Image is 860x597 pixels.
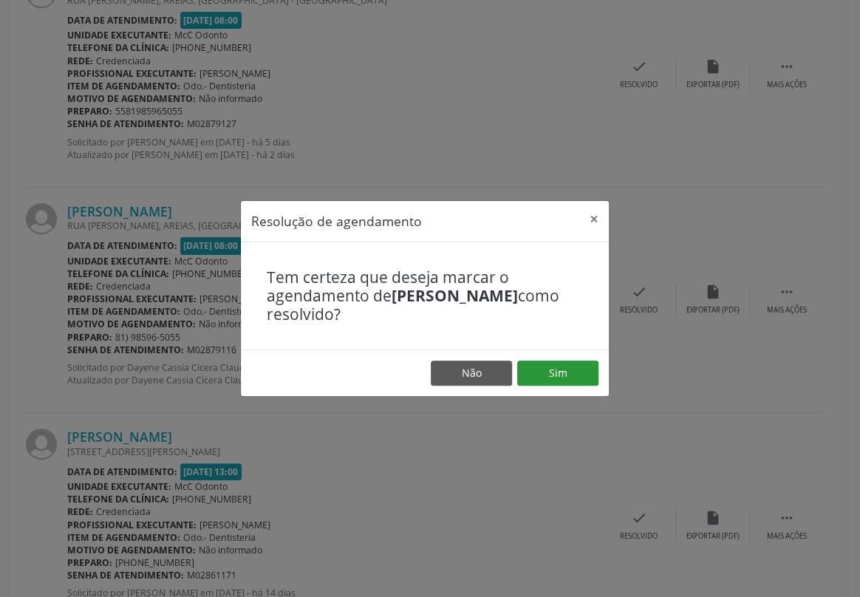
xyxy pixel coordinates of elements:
[267,268,583,324] h4: Tem certeza que deseja marcar o agendamento de como resolvido?
[517,361,598,386] button: Sim
[251,211,422,231] h5: Resolução de agendamento
[579,201,609,237] button: Close
[392,285,518,306] b: [PERSON_NAME]
[431,361,512,386] button: Não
